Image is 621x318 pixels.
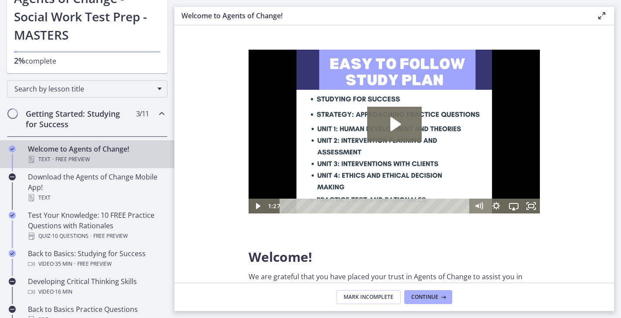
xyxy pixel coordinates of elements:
[136,108,149,119] span: 3 / 11
[249,271,540,303] p: We are grateful that you have placed your trust in Agents of Change to assist you in preparing fo...
[9,145,16,152] i: Completed
[14,55,160,66] p: complete
[239,149,256,164] button: Show settings menu
[28,193,164,203] div: Text
[54,259,72,269] span: · 35 min
[9,212,16,219] i: Completed
[411,294,438,301] span: Continue
[93,231,128,241] span: Free preview
[54,287,72,297] span: · 16 min
[51,231,89,241] span: · 10 Questions
[9,250,16,257] i: Completed
[336,290,401,304] button: Mark Incomplete
[344,294,393,301] span: Mark Incomplete
[55,154,90,165] span: Free preview
[222,149,239,164] button: Mute
[28,231,164,241] div: Quiz
[14,55,25,66] span: 2%
[28,287,164,297] div: Video
[28,172,164,203] div: Download the Agents of Change Mobile App!
[7,80,167,98] div: Search by lesson title
[90,231,92,241] span: ·
[249,248,312,266] span: Welcome!
[28,210,164,241] div: Test Your Knowledge: 10 FREE Practice Questions with Rationales
[28,276,164,297] div: Developing Critical Thinking Skills
[38,149,217,164] div: Playbar
[274,149,291,164] button: Fullscreen
[28,154,164,165] div: Text
[28,248,164,269] div: Back to Basics: Studying for Success
[74,259,75,269] span: ·
[14,84,153,94] span: Search by lesson title
[77,259,112,269] span: Free preview
[404,290,452,304] button: Continue
[28,259,164,269] div: Video
[28,144,164,165] div: Welcome to Agents of Change!
[119,57,173,92] button: Play Video: c1o6hcmjueu5qasqsu00.mp4
[256,149,274,164] button: Airplay
[181,10,583,21] h3: Welcome to Agents of Change!
[26,108,132,129] h2: Getting Started: Studying for Success
[52,154,54,165] span: ·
